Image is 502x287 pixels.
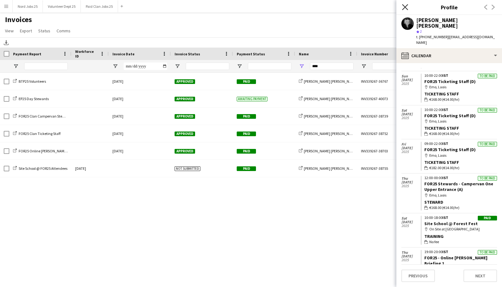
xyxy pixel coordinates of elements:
[237,132,256,136] span: Paid
[424,216,497,220] div: 10:00-18:00
[429,205,459,211] span: €168.00 (€14.00/hr)
[420,29,422,34] span: 2
[54,27,73,35] a: Comms
[429,239,439,245] span: No fee
[175,114,195,119] span: Approved
[463,270,497,282] button: Next
[478,108,497,113] div: To be paid
[175,97,195,101] span: Approved
[424,221,478,226] a: Site School @ Forest Fest
[401,177,421,180] span: Thu
[13,79,46,84] a: BTP25 Volunteers
[442,73,448,78] span: IST
[17,27,34,35] a: Export
[478,142,497,146] div: To be paid
[13,166,67,171] a: Site School @ FOR25 Attendees
[442,107,448,112] span: IST
[357,142,419,160] div: INV339267-38703
[71,160,109,177] div: [DATE]
[424,250,497,254] div: 19:00-20:00
[401,254,421,258] span: [DATE]
[112,52,135,56] span: Invoice Date
[424,142,497,146] div: 09:00-22:00
[109,125,171,142] div: [DATE]
[372,62,416,70] input: Invoice Number Filter Input
[357,73,419,90] div: INV339267-36767
[401,180,421,184] span: [DATE]
[13,52,41,56] span: Payment Report
[429,131,459,137] span: €168.00 (€14.00/hr)
[401,150,421,154] span: 2025
[109,108,171,125] div: [DATE]
[2,27,16,35] a: View
[424,199,497,205] div: Steward
[357,160,419,177] div: INV339267-38755
[237,52,265,56] span: Payment Status
[109,90,171,107] div: [DATE]
[357,108,419,125] div: INV339267-38739
[175,79,195,84] span: Approved
[81,0,118,12] button: Paid Clan Jobs 25
[175,132,195,136] span: Approved
[401,142,421,146] span: Fri
[424,192,497,198] div: Emo, Laois
[424,125,497,131] div: Ticketing Staff
[299,63,304,69] button: Open Filter Menu
[424,255,487,266] a: FOR25 - Online [PERSON_NAME] Briefing 1
[357,125,419,142] div: INV339267-38752
[424,234,497,239] div: Training
[401,270,435,282] button: Previous
[424,91,497,97] div: Ticketing Staff
[478,250,497,255] div: To be paid
[442,141,448,146] span: IST
[361,63,367,69] button: Open Filter Menu
[13,63,19,69] button: Open Filter Menu
[304,149,357,153] span: [PERSON_NAME] [PERSON_NAME]
[424,181,493,192] a: FOR25 Stewards - Campervan One Upper Entrance (A)
[478,74,497,78] div: To be paid
[424,79,476,84] a: FOR25 Ticketing Staff (D)
[396,48,502,63] div: Calendar
[424,118,497,124] div: Emo, Laois
[19,131,61,136] span: FOR25 Clan Ticketing Staff
[109,73,171,90] div: [DATE]
[304,96,357,101] span: [PERSON_NAME] [PERSON_NAME]
[304,166,357,171] span: [PERSON_NAME] [PERSON_NAME]
[57,28,71,34] span: Comms
[357,90,419,107] div: INV339267-40073
[175,166,200,171] span: Not submitted
[442,215,448,220] span: IST
[43,0,81,12] button: Volunteer Dept 25
[442,249,448,254] span: IST
[424,84,497,90] div: Emo, Laois
[175,52,200,56] span: Invoice Status
[20,28,32,34] span: Export
[442,175,448,180] span: IST
[186,62,229,70] input: Invoice Status Filter Input
[237,114,256,119] span: Paid
[38,28,50,34] span: Status
[13,0,43,12] button: Nord Jobs 25
[424,74,497,77] div: 10:00-22:00
[13,131,61,136] a: FOR25 Clan Ticketing Staff
[401,146,421,150] span: [DATE]
[13,149,80,153] a: FOR25 Online [PERSON_NAME] Briefing
[112,63,118,69] button: Open Filter Menu
[109,142,171,160] div: [DATE]
[401,78,421,82] span: [DATE]
[304,114,357,118] span: [PERSON_NAME] [PERSON_NAME]
[299,52,309,56] span: Name
[237,97,267,101] span: Awaiting payment
[478,216,497,220] div: Paid
[124,62,167,70] input: Invoice Date Filter Input
[401,112,421,116] span: [DATE]
[416,35,495,45] span: | [EMAIL_ADDRESS][DOMAIN_NAME]
[36,27,53,35] a: Status
[24,62,68,70] input: Payment Report Filter Input
[478,176,497,181] div: To be paid
[361,52,388,56] span: Invoice Number
[401,74,421,78] span: Sun
[401,224,421,228] span: 2025
[310,62,354,70] input: Name Filter Input
[2,39,10,46] app-action-btn: Download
